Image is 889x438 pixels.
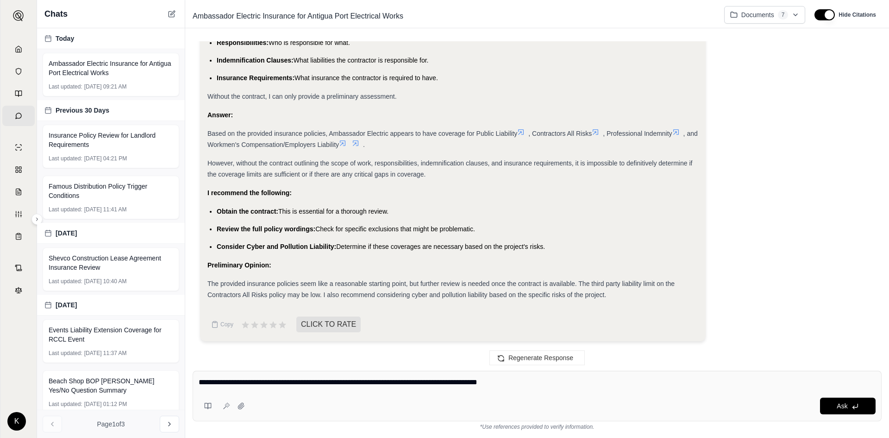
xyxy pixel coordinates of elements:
span: Consider Cyber and Pollution Liability: [217,243,336,250]
a: Documents Vault [2,61,35,82]
span: Based on the provided insurance policies, Ambassador Electric appears to have coverage for Public... [207,130,517,137]
span: [DATE] 11:41 AM [84,206,127,213]
span: Last updated: [49,349,82,357]
strong: I recommend the following: [207,189,292,197]
span: The provided insurance policies seem like a reasonable starting point, but further review is need... [207,280,675,298]
span: Responsibilities: [217,39,269,46]
div: Edit Title [189,9,717,24]
a: Policy Comparisons [2,159,35,180]
span: Insurance Policy Review for Landlord Requirements [49,131,173,149]
strong: Answer: [207,111,233,119]
span: [DATE] [56,300,77,310]
span: Insurance Requirements: [217,74,294,82]
div: *Use references provided to verify information. [193,421,882,431]
a: Single Policy [2,137,35,158]
span: Events Liability Extension Coverage for RCCL Event [49,325,173,344]
a: Chat [2,106,35,126]
span: CLICK TO RATE [296,317,361,332]
span: Ask [837,402,847,410]
span: Determine if these coverages are necessary based on the project's risks. [336,243,545,250]
span: Last updated: [49,155,82,162]
a: Contract Analysis [2,258,35,278]
span: Previous 30 Days [56,106,109,115]
button: Expand sidebar [9,6,28,25]
span: , and Workmen's Compensation/Employers Liability [207,130,698,148]
img: Expand sidebar [13,10,24,21]
span: Famous Distribution Policy Trigger Conditions [49,182,173,200]
a: Home [2,39,35,59]
span: [DATE] 09:21 AM [84,83,127,90]
span: Indemnification Clauses: [217,57,294,64]
span: Ambassador Electric Insurance for Antigua Port Electrical Works [189,9,407,24]
span: Copy [220,321,233,328]
span: Check for specific exclusions that might be problematic. [315,225,475,233]
div: K [7,412,26,431]
span: However, without the contract outlining the scope of work, responsibilities, indemnification clau... [207,159,692,178]
a: Legal Search Engine [2,280,35,300]
span: Obtain the contract: [217,208,278,215]
span: Page 1 of 3 [97,419,125,429]
a: Claim Coverage [2,182,35,202]
span: [DATE] 01:12 PM [84,400,127,408]
button: Documents7 [724,6,806,24]
span: Last updated: [49,400,82,408]
span: Review the full policy wordings: [217,225,315,233]
button: Expand sidebar [31,214,43,225]
button: New Chat [166,8,177,19]
a: Coverage Table [2,226,35,247]
span: [DATE] 11:37 AM [84,349,127,357]
span: 7 [778,10,789,19]
span: Beach Shop BOP [PERSON_NAME] Yes/No Question Summary [49,376,173,395]
button: Ask [820,398,876,414]
span: , Contractors All Risks [528,130,592,137]
span: Regenerate Response [508,354,573,362]
span: Last updated: [49,206,82,213]
span: [DATE] 10:40 AM [84,278,127,285]
span: Without the contract, I can only provide a preliminary assessment. [207,93,397,100]
span: Documents [741,10,774,19]
span: Today [56,34,74,43]
strong: Preliminary Opinion: [207,261,271,269]
span: This is essential for a thorough review. [278,208,388,215]
button: Regenerate Response [489,350,585,365]
button: Copy [207,315,237,334]
span: Ambassador Electric Insurance for Antigua Port Electrical Works [49,59,173,77]
span: , Professional Indemnity [603,130,672,137]
span: What liabilities the contractor is responsible for. [294,57,429,64]
a: Prompt Library [2,83,35,104]
span: [DATE] 04:21 PM [84,155,127,162]
span: What insurance the contractor is required to have. [294,74,438,82]
a: Custom Report [2,204,35,224]
span: Hide Citations [839,11,876,19]
span: . [363,141,365,148]
span: Last updated: [49,278,82,285]
span: [DATE] [56,229,77,238]
span: Last updated: [49,83,82,90]
span: Who is responsible for what. [269,39,350,46]
span: Shevco Construction Lease Agreement Insurance Review [49,254,173,272]
span: Chats [44,7,68,20]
